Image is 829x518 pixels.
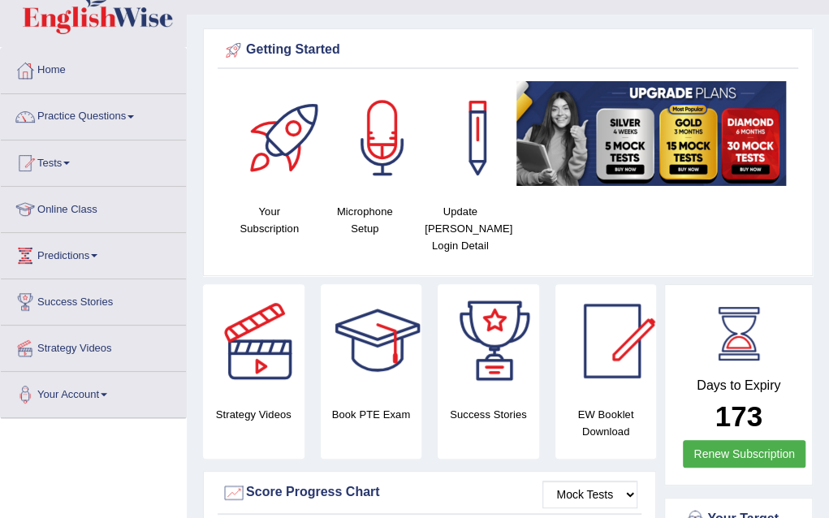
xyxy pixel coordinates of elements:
img: small5.jpg [516,81,787,186]
h4: Microphone Setup [326,203,405,237]
a: Online Class [1,187,186,227]
a: Home [1,48,186,88]
a: Your Account [1,372,186,412]
a: Predictions [1,233,186,274]
h4: Days to Expiry [683,378,794,393]
h4: Strategy Videos [203,406,304,423]
a: Practice Questions [1,94,186,135]
b: 173 [715,400,762,432]
div: Getting Started [222,38,794,63]
h4: Success Stories [438,406,539,423]
a: Renew Subscription [683,440,805,468]
a: Tests [1,140,186,181]
h4: Book PTE Exam [321,406,422,423]
h4: EW Booklet Download [555,406,657,440]
div: Score Progress Chart [222,481,637,505]
h4: Update [PERSON_NAME] Login Detail [421,203,500,254]
a: Success Stories [1,279,186,320]
h4: Your Subscription [230,203,309,237]
a: Strategy Videos [1,326,186,366]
